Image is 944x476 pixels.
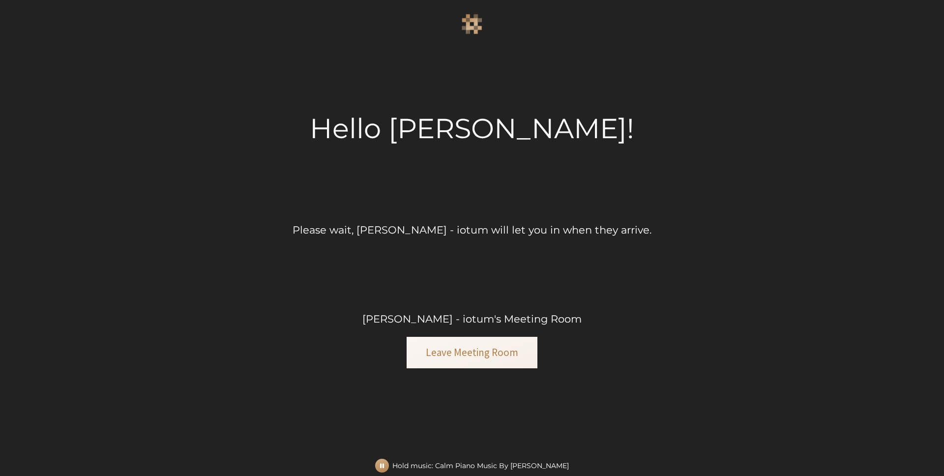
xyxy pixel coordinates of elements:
button: Leave Meeting Room [407,337,537,368]
div: Hello [PERSON_NAME]! [310,108,634,149]
div: Please wait, [PERSON_NAME] - iotum will let you in when they arrive. [293,222,651,238]
div: [PERSON_NAME] - iotum's Meeting Room [362,311,582,327]
img: Iotum [462,14,482,34]
div: Hold music: Calm Piano Music By [PERSON_NAME] [392,461,569,471]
